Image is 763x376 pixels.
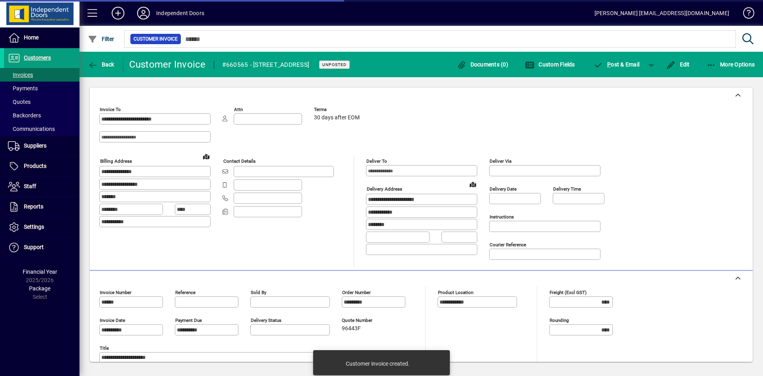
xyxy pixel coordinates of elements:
[8,126,55,132] span: Communications
[594,61,640,68] span: ost & Email
[342,325,361,332] span: 96443F
[234,107,243,112] mat-label: Attn
[4,217,79,237] a: Settings
[457,61,508,68] span: Documents (0)
[251,318,281,323] mat-label: Delivery status
[523,57,577,72] button: Custom Fields
[342,318,389,323] span: Quote number
[553,186,581,192] mat-label: Delivery time
[200,150,213,163] a: View on map
[438,290,473,295] mat-label: Product location
[100,345,109,351] mat-label: Title
[666,61,690,68] span: Edit
[88,61,114,68] span: Back
[4,109,79,122] a: Backorders
[24,163,46,169] span: Products
[366,158,387,164] mat-label: Deliver To
[467,178,479,191] a: View on map
[590,57,644,72] button: Post & Email
[550,290,587,295] mat-label: Freight (excl GST)
[175,290,196,295] mat-label: Reference
[705,57,757,72] button: More Options
[455,57,510,72] button: Documents (0)
[4,95,79,109] a: Quotes
[86,32,116,46] button: Filter
[24,34,39,41] span: Home
[4,68,79,82] a: Invoices
[105,6,131,20] button: Add
[595,7,729,19] div: [PERSON_NAME] [EMAIL_ADDRESS][DOMAIN_NAME]
[707,61,755,68] span: More Options
[607,61,611,68] span: P
[4,156,79,176] a: Products
[8,99,31,105] span: Quotes
[24,55,51,61] span: Customers
[4,177,79,197] a: Staff
[29,285,50,292] span: Package
[24,224,44,230] span: Settings
[23,269,57,275] span: Financial Year
[4,238,79,257] a: Support
[490,242,526,247] mat-label: Courier Reference
[490,158,511,164] mat-label: Deliver via
[8,112,41,119] span: Backorders
[100,107,121,112] mat-label: Invoice To
[342,290,371,295] mat-label: Order number
[134,35,178,43] span: Customer Invoice
[24,203,43,210] span: Reports
[346,360,410,368] div: Customer invoice created.
[314,115,360,121] span: 30 days after EOM
[525,61,575,68] span: Custom Fields
[322,62,347,67] span: Unposted
[79,57,123,72] app-page-header-button: Back
[129,58,206,71] div: Customer Invoice
[88,36,114,42] span: Filter
[100,318,125,323] mat-label: Invoice date
[490,186,517,192] mat-label: Delivery date
[4,197,79,217] a: Reports
[175,318,202,323] mat-label: Payment due
[24,183,36,189] span: Staff
[4,122,79,136] a: Communications
[222,58,310,71] div: #660565 - [STREET_ADDRESS]
[86,57,116,72] button: Back
[251,290,266,295] mat-label: Sold by
[156,7,204,19] div: Independent Doors
[4,136,79,156] a: Suppliers
[4,28,79,48] a: Home
[131,6,156,20] button: Profile
[550,318,569,323] mat-label: Rounding
[8,72,33,78] span: Invoices
[4,82,79,95] a: Payments
[24,244,44,250] span: Support
[24,142,46,149] span: Suppliers
[490,214,514,220] mat-label: Instructions
[737,2,753,27] a: Knowledge Base
[8,85,38,92] span: Payments
[314,107,362,112] span: Terms
[100,290,132,295] mat-label: Invoice number
[664,57,692,72] button: Edit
